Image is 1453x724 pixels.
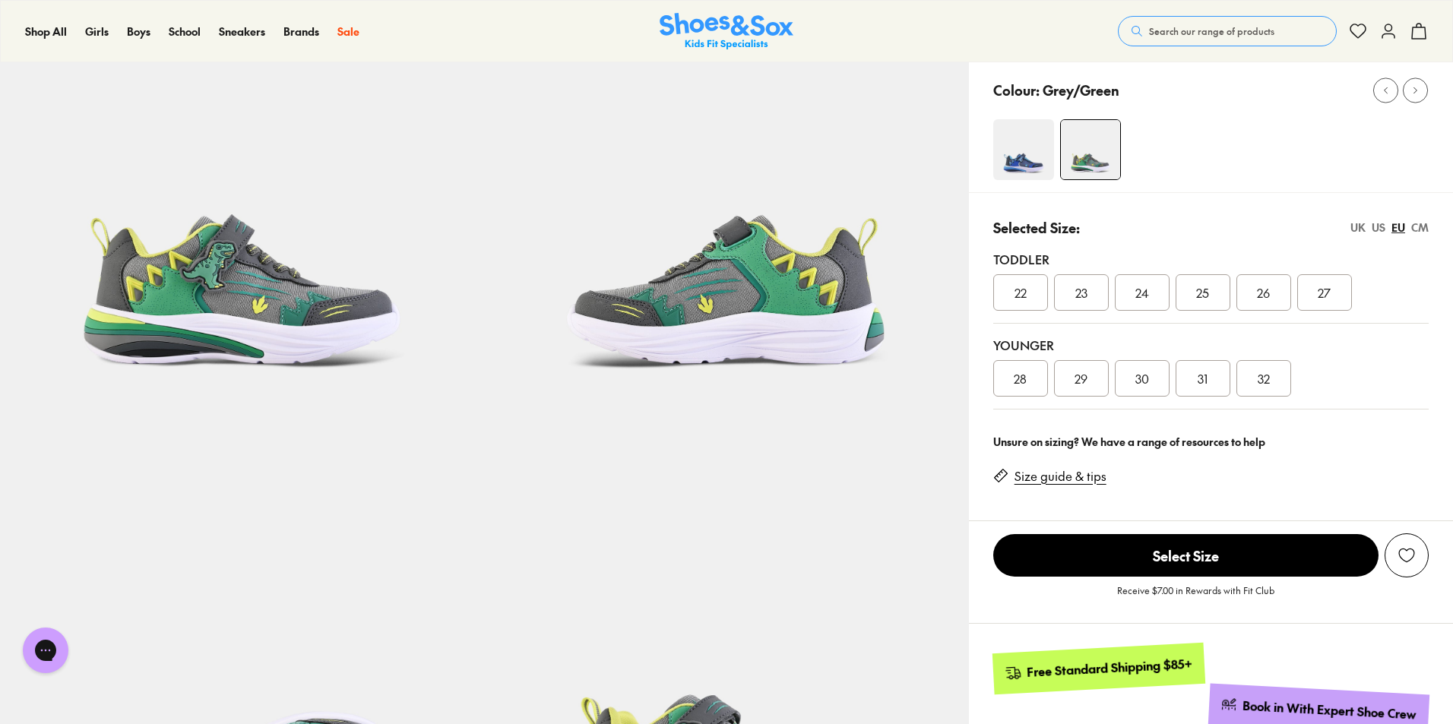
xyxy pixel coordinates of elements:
span: 24 [1135,283,1149,302]
p: Colour: [993,80,1040,100]
div: Younger [993,336,1429,354]
span: 27 [1318,283,1331,302]
a: Sale [337,24,359,40]
div: US [1372,220,1385,236]
span: 23 [1075,283,1087,302]
div: Free Standard Shipping $85+ [1026,656,1192,681]
a: Girls [85,24,109,40]
img: Atlas Grey/Green [1061,120,1120,179]
a: School [169,24,201,40]
img: Atlas Blue [993,119,1054,180]
div: Toddler [993,250,1429,268]
span: 29 [1075,369,1087,387]
span: Brands [283,24,319,39]
img: SNS_Logo_Responsive.svg [660,13,793,50]
span: 22 [1015,283,1027,302]
div: Book in With Expert Shoe Crew [1242,697,1417,723]
span: Select Size [993,534,1379,577]
a: Free Standard Shipping $85+ [992,643,1205,694]
p: Receive $7.00 in Rewards with Fit Club [1117,583,1274,611]
p: Grey/Green [1043,80,1119,100]
span: 26 [1257,283,1270,302]
a: Shoes & Sox [660,13,793,50]
a: Brands [283,24,319,40]
div: Unsure on sizing? We have a range of resources to help [993,434,1429,450]
button: Search our range of products [1118,16,1337,46]
a: Sneakers [219,24,265,40]
span: 32 [1258,369,1270,387]
div: UK [1350,220,1366,236]
div: CM [1411,220,1429,236]
button: Select Size [993,533,1379,577]
span: Girls [85,24,109,39]
span: Boys [127,24,150,39]
button: Add to Wishlist [1385,533,1429,577]
span: School [169,24,201,39]
span: Search our range of products [1149,24,1274,38]
span: Shop All [25,24,67,39]
a: Shop All [25,24,67,40]
span: Sale [337,24,359,39]
iframe: Gorgias live chat messenger [15,622,76,678]
span: 25 [1196,283,1209,302]
a: Boys [127,24,150,40]
div: EU [1391,220,1405,236]
p: Selected Size: [993,217,1080,238]
a: Size guide & tips [1015,468,1106,485]
span: 28 [1014,369,1027,387]
span: Sneakers [219,24,265,39]
span: 31 [1198,369,1208,387]
span: 30 [1135,369,1149,387]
